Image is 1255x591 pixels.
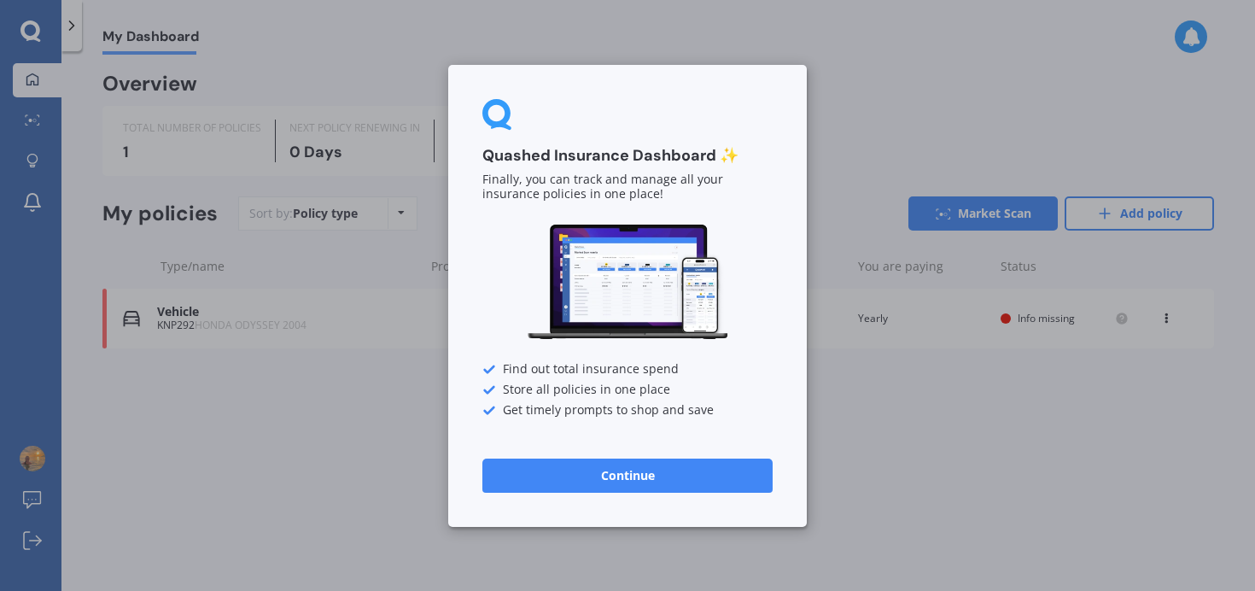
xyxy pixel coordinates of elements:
div: Get timely prompts to shop and save [482,403,773,417]
div: Store all policies in one place [482,383,773,396]
button: Continue [482,458,773,492]
div: Find out total insurance spend [482,362,773,376]
img: Dashboard [525,222,730,342]
h3: Quashed Insurance Dashboard ✨ [482,146,773,166]
p: Finally, you can track and manage all your insurance policies in one place! [482,173,773,202]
